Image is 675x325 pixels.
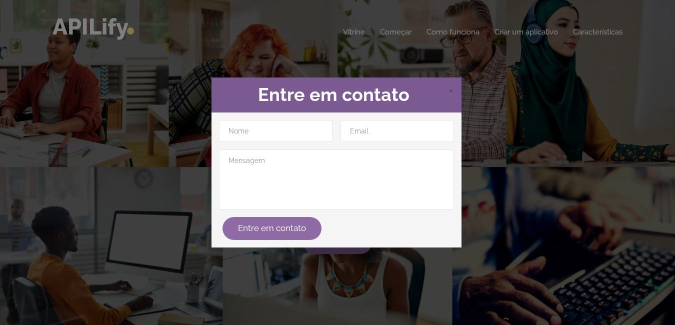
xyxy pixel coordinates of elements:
[340,120,454,142] input: Email
[219,120,332,142] input: Nome
[222,217,321,240] button: Entre em contato
[448,84,454,96] span: Fechar
[219,85,454,105] h2: Entre em contato
[448,82,454,97] span: ×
